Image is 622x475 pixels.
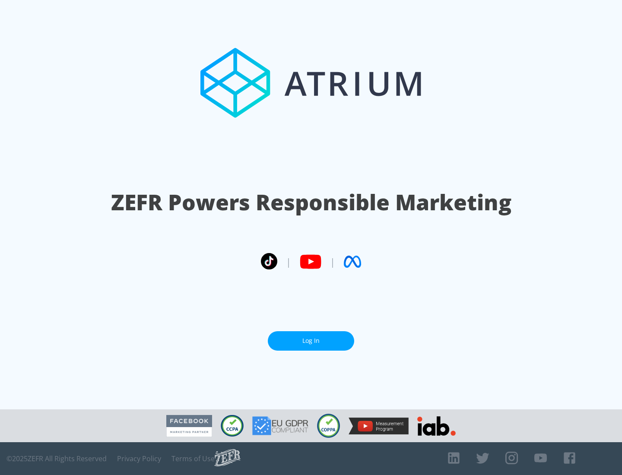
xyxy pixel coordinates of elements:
h1: ZEFR Powers Responsible Marketing [111,187,511,217]
span: | [330,255,335,268]
span: | [286,255,291,268]
img: YouTube Measurement Program [349,418,409,434]
a: Privacy Policy [117,454,161,463]
img: COPPA Compliant [317,414,340,438]
span: © 2025 ZEFR All Rights Reserved [6,454,107,463]
img: GDPR Compliant [252,416,308,435]
a: Terms of Use [171,454,215,463]
img: CCPA Compliant [221,415,244,437]
a: Log In [268,331,354,351]
img: IAB [417,416,456,436]
img: Facebook Marketing Partner [166,415,212,437]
